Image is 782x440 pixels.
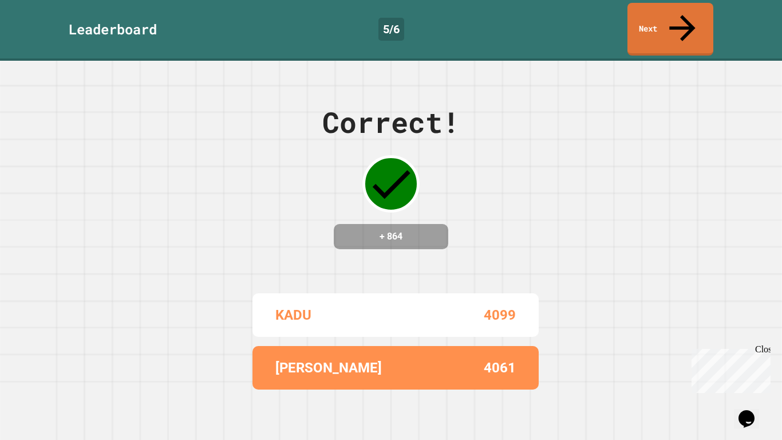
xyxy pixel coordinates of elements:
[345,230,437,243] h4: + 864
[69,19,157,40] div: Leaderboard
[322,101,460,144] div: Correct!
[275,305,311,325] p: KADU
[734,394,771,429] iframe: chat widget
[627,3,713,56] a: Next
[484,305,516,325] p: 4099
[275,357,382,378] p: [PERSON_NAME]
[378,18,404,41] div: 5 / 6
[687,344,771,393] iframe: chat widget
[5,5,79,73] div: Chat with us now!Close
[484,357,516,378] p: 4061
